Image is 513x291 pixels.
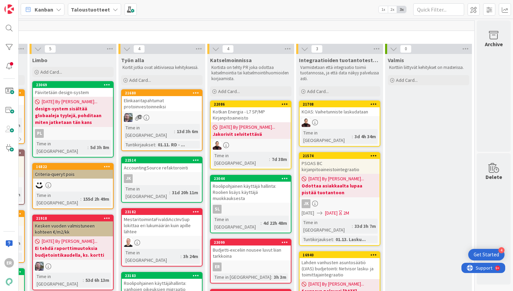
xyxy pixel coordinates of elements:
div: 3h 24m [182,253,200,260]
div: 23069Päivitetään design-system [33,82,113,97]
div: Delete [486,173,502,181]
img: MH [35,181,44,189]
div: Archive [485,40,503,48]
div: Open Get Started checklist, remaining modules: 4 [468,249,505,260]
span: [DATE] [325,210,338,217]
a: 22086Kotkan Energia - L7 SP/MP Kirjanpitoaineisto[DATE] By [PERSON_NAME]...Jakorivit selvitettävä... [210,101,291,169]
div: 23182 [125,210,202,214]
span: : [352,222,353,230]
div: 16822 [33,164,113,170]
span: Kanban [35,5,53,14]
div: 01.11. RD - ... [156,141,187,148]
div: 2M [343,210,349,217]
a: 21918Kesken vuoden valmistuneen kohteen €/m2/kk[DATE] By [PERSON_NAME]...Ei tehdä raporttimuutoks... [32,215,114,290]
b: Odottaa asiakkaalta lupaa pistää tuotantoon [302,182,378,196]
div: 22514 [122,157,202,163]
span: Integraatioiden tuotantotestaus [299,57,380,63]
div: 23183 [125,273,202,278]
div: Kotkan Energia - L7 SP/MP Kirjanpitoaineisto [211,107,291,122]
div: Tuntikirjaukset [302,236,333,243]
span: 11 [138,115,142,119]
div: Time in [GEOGRAPHIC_DATA] [35,192,80,206]
span: [DATE] By [PERSON_NAME]... [308,175,364,182]
b: design-system sisältää globaaleja tyylejä, pohditaan miten jatketaan tän kans [35,105,111,126]
div: 21680 [122,90,202,96]
div: ER [4,258,14,268]
div: 155d 2h 49m [81,195,111,203]
span: : [269,156,270,163]
span: : [352,133,353,140]
div: Roolipohjainen käyttäjä hallinta: Roolien lisäys käyttäjä muokkauksesta [211,182,291,203]
span: : [180,253,182,260]
span: Add Card... [396,77,418,83]
div: 23099Budjetti-exceliin nousee luvut liian tarkkoina [211,239,291,260]
div: 7d 38m [270,156,289,163]
span: [DATE] By [PERSON_NAME]... [42,98,97,105]
div: 5d 3h 8m [89,144,111,151]
div: 16940 [300,252,380,258]
div: 23099 [214,240,291,245]
b: Jakorivit selvitettävä [213,131,289,138]
span: Limbo [32,57,47,63]
span: : [261,219,262,227]
a: 23044Roolipohjainen käyttäjä hallinta: Roolien lisäys käyttäjä muokkauksestaslTime in [GEOGRAPHIC... [210,175,291,233]
a: 16822Criteria-queryt poisMHTime in [GEOGRAPHIC_DATA]:155d 2h 49m [32,163,114,209]
div: Time in [GEOGRAPHIC_DATA] [213,152,269,167]
div: Päivitetään design-system [33,88,113,97]
div: 16940 [303,253,380,257]
div: 4d 22h 48m [262,219,289,227]
span: 1x [379,6,388,13]
span: Add Card... [129,77,151,83]
div: 21918 [33,215,113,221]
div: 33d 3h 7m [353,222,378,230]
div: sl [213,205,222,214]
div: 21708 [300,101,380,107]
div: Time in [GEOGRAPHIC_DATA] [35,140,88,155]
span: Add Card... [40,69,62,75]
a: 23069Päivitetään design-system[DATE] By [PERSON_NAME]...design-system sisältää globaaleja tyylejä... [32,81,114,158]
div: 21708KOAS: Vaihetunniste laskudataan [300,101,380,116]
div: ER [213,262,222,271]
span: 3x [397,6,406,13]
div: 01.13. Lasku... [334,236,367,243]
div: LL [122,238,202,247]
div: 23182MestaritoimintaFivaldiAccInvSup lokittaa eri lukumäärän kuin apille lähtee [122,209,202,236]
span: Support [14,1,31,9]
span: [DATE] By [PERSON_NAME]... [308,280,364,288]
div: Time in [GEOGRAPHIC_DATA] [302,129,352,144]
span: : [80,195,81,203]
div: JK [300,199,380,208]
div: 21574PSOAS BC kirjanpitoaineistointegraatio [300,153,380,174]
div: 21680 [125,91,202,95]
span: Add Card... [307,88,329,94]
img: avatar [4,277,14,287]
a: 21708KOAS: Vaihetunniste laskudataanAATime in [GEOGRAPHIC_DATA]:3d 4h 34m [299,101,380,147]
div: 16940Lahden vanhusten asuntosäätiö (LVAS) budjetointi: Netvisor lasku- ja toimittajaintegraatio [300,252,380,279]
div: PL [33,129,113,138]
span: : [333,236,334,243]
span: : [88,144,89,151]
div: 53d 6h 13m [84,276,111,284]
p: Kortit jotka ovat aktiivisessa kehityksessä. [122,65,201,70]
span: : [83,276,84,284]
img: TK [35,262,44,271]
img: AA [302,118,310,127]
div: 22514 [125,158,202,163]
div: 21918 [36,216,113,221]
div: MH [33,181,113,189]
div: TK [122,113,202,122]
div: 23183 [122,273,202,279]
span: Valmis [388,57,404,63]
div: sl [211,205,291,214]
div: JK [302,199,310,208]
b: Ei tehdä raporttimuutoksia budjetointikaudella, ks. kortti [35,245,111,258]
div: 9+ [34,3,38,8]
span: 4 [133,45,145,53]
div: PL [35,129,44,138]
p: Kortista on tehty PR joka odottaa katselmointia tai katselmointihuomioiden korjaamista. [211,65,290,81]
b: Taloustuotteet [71,6,110,13]
div: Budjetti-exceliin nousee luvut liian tarkkoina [211,245,291,260]
span: 4 [222,45,234,53]
div: 23069 [33,82,113,88]
div: Tuntikirjaukset [124,141,155,148]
